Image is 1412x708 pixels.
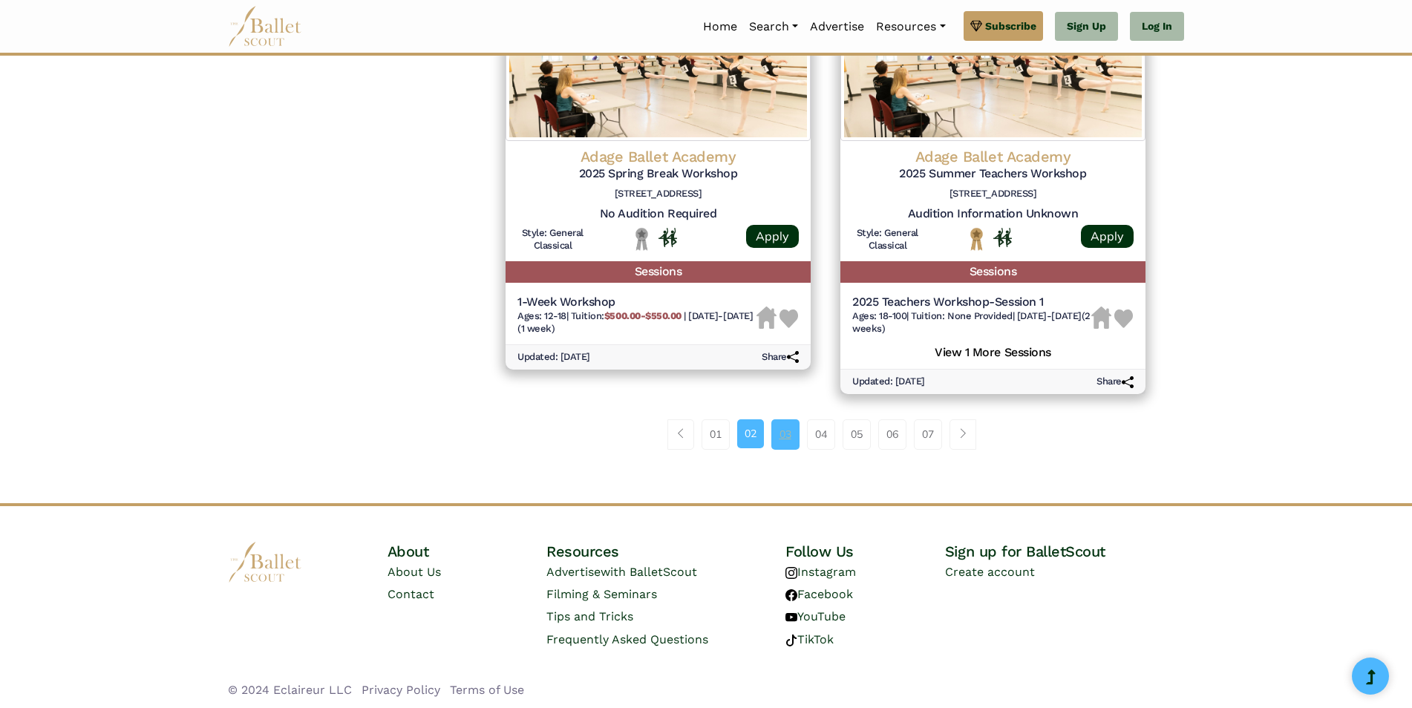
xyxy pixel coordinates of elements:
h5: 2025 Spring Break Workshop [517,166,799,182]
h5: Audition Information Unknown [852,206,1134,222]
h5: No Audition Required [517,206,799,222]
li: © 2024 Eclaireur LLC [228,681,352,700]
h6: [STREET_ADDRESS] [517,188,799,200]
img: instagram logo [785,567,797,579]
a: Advertisewith BalletScout [546,565,697,579]
a: 01 [702,419,730,449]
a: Search [743,11,804,42]
h6: [STREET_ADDRESS] [852,188,1134,200]
a: YouTube [785,609,846,623]
img: Housing Unavailable [1091,307,1111,329]
a: Subscribe [964,11,1043,41]
a: Advertise [804,11,870,42]
h6: Style: General Classical [852,227,923,252]
img: youtube logo [785,612,797,623]
img: In Person [658,228,677,247]
a: 07 [914,419,942,449]
h5: 1-Week Workshop [517,295,756,310]
img: Local [633,227,651,250]
img: National [967,227,986,250]
h4: Resources [546,542,785,561]
span: Tuition: [571,310,684,321]
span: [DATE]-[DATE] (2 weeks) [852,310,1091,334]
a: 05 [843,419,871,449]
h4: Follow Us [785,542,945,561]
img: In Person [993,228,1012,247]
span: Tuition: None Provided [911,310,1012,321]
a: Apply [746,225,799,248]
h5: View 1 More Sessions [852,341,1134,361]
span: Ages: 12-18 [517,310,566,321]
a: Privacy Policy [362,683,440,697]
img: Housing Unavailable [756,307,777,329]
a: Tips and Tricks [546,609,633,623]
h4: Sign up for BalletScout [945,542,1184,561]
h5: Sessions [506,261,811,283]
a: Apply [1081,225,1134,248]
nav: Page navigation example [667,419,984,449]
h6: Style: General Classical [517,227,588,252]
a: Terms of Use [450,683,524,697]
h5: Sessions [840,261,1145,283]
a: Frequently Asked Questions [546,632,708,646]
img: Heart [779,309,798,328]
a: Contact [388,587,434,601]
a: 02 [737,419,764,448]
a: 04 [807,419,835,449]
a: TikTok [785,632,834,646]
img: tiktok logo [785,635,797,646]
a: About Us [388,565,441,579]
img: gem.svg [970,18,982,34]
b: $500.00-$550.00 [604,310,682,321]
img: Heart [1114,309,1133,328]
h6: Updated: [DATE] [517,351,590,364]
a: Home [697,11,743,42]
a: Sign Up [1055,12,1118,42]
a: Log In [1130,12,1184,42]
a: Instagram [785,565,856,579]
span: Subscribe [985,18,1036,34]
a: Facebook [785,587,853,601]
h5: 2025 Summer Teachers Workshop [852,166,1134,182]
h4: Adage Ballet Academy [517,147,799,166]
h4: Adage Ballet Academy [852,147,1134,166]
h5: 2025 Teachers Workshop-Session 1 [852,295,1091,310]
a: Create account [945,565,1035,579]
a: Filming & Seminars [546,587,657,601]
a: 03 [771,419,800,449]
a: 06 [878,419,906,449]
span: with BalletScout [601,565,697,579]
span: [DATE]-[DATE] (1 week) [517,310,753,334]
img: facebook logo [785,589,797,601]
h6: Share [1096,376,1134,388]
h6: | | [852,310,1091,335]
h4: About [388,542,547,561]
img: logo [228,542,302,583]
a: Resources [870,11,951,42]
h6: Share [762,351,799,364]
h6: Updated: [DATE] [852,376,925,388]
h6: | | [517,310,756,335]
span: Ages: 18-100 [852,310,906,321]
